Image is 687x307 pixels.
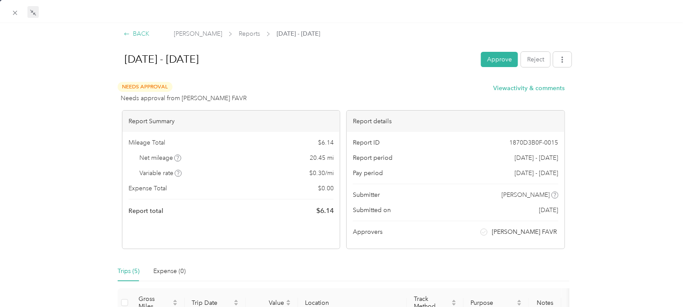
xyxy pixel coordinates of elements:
span: $ 6.14 [318,138,334,147]
span: Report ID [353,138,380,147]
span: [DATE] - [DATE] [515,153,558,162]
iframe: Everlance-gr Chat Button Frame [638,258,687,307]
span: Value [253,299,284,307]
span: Needs approval from [PERSON_NAME] FAVR [121,94,247,103]
h1: Sep 16 - 30, 2025 [115,49,475,70]
span: caret-down [234,302,239,307]
span: caret-down [451,302,457,307]
span: Trip Date [192,299,232,307]
button: Viewactivity & comments [494,84,565,93]
span: Pay period [353,169,383,178]
span: caret-down [173,302,178,307]
span: Needs Approval [118,82,173,92]
span: Submitted on [353,206,391,215]
span: Net mileage [139,153,182,162]
span: [PERSON_NAME] [174,29,222,38]
span: Approvers [353,227,382,236]
span: Expense Total [129,184,167,193]
span: $ 0.30 / mi [309,169,334,178]
span: 20.45 mi [310,153,334,162]
span: caret-up [286,298,291,304]
div: Trips (5) [118,267,139,276]
span: caret-up [234,298,239,304]
button: Approve [481,52,518,67]
span: Report total [129,206,163,216]
span: [PERSON_NAME] [501,190,550,199]
span: caret-down [286,302,291,307]
span: Submitter [353,190,380,199]
span: caret-up [517,298,522,304]
span: Report period [353,153,393,162]
span: Mileage Total [129,138,165,147]
div: BACK [124,29,149,38]
span: [PERSON_NAME] FAVR [492,227,557,236]
span: [DATE] - [DATE] [515,169,558,178]
span: $ 6.14 [316,206,334,216]
div: Report Summary [122,111,340,132]
span: [DATE] - [DATE] [277,29,320,38]
span: $ 0.00 [318,184,334,193]
span: Reports [239,29,260,38]
button: Reject [521,52,550,67]
div: Expense (0) [153,267,186,276]
span: 1870D3B0F-0015 [510,138,558,147]
span: Purpose [470,299,515,307]
span: caret-down [517,302,522,307]
span: Variable rate [139,169,182,178]
span: [DATE] [539,206,558,215]
span: caret-up [173,298,178,304]
div: Report details [347,111,564,132]
span: caret-up [451,298,457,304]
